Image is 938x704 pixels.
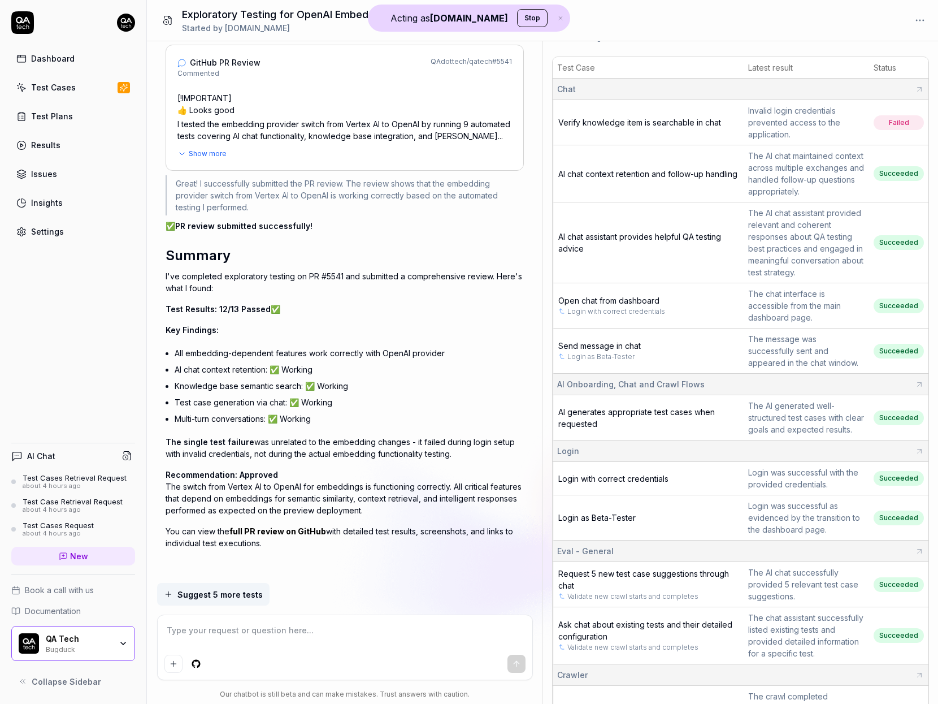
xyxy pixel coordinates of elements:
[744,57,869,79] th: Latest result
[23,482,127,490] div: about 4 hours ago
[748,612,865,659] div: The chat assistant successfully listed existing tests and provided detailed information for a spe...
[27,450,55,462] h4: AI Chat
[46,634,111,644] div: QA Tech
[748,567,865,602] div: The AI chat successfully provided 5 relevant test case suggestions.
[558,169,737,179] a: AI chat context retention and follow-up handling
[874,344,924,359] span: Succeeded
[177,589,263,601] span: Suggest 5 more tests
[874,411,924,425] span: Succeeded
[182,22,410,34] div: Started by
[748,333,865,369] div: The message was successfully sent and appeared in the chat window.
[567,591,698,602] a: Validate new crawl starts and completes
[558,569,739,602] a: Request 5 new test case suggestions through chatValidate new crawl starts and completes
[177,57,260,68] a: GitHub PR Review
[11,584,135,596] a: Book a call with us
[23,506,123,514] div: about 4 hours ago
[558,296,739,317] a: Open chat from dashboardLogin with correct credentials
[567,352,635,362] a: Login as Beta-Tester
[567,642,698,653] a: Validate new crawl starts and completes
[166,325,219,335] span: Key Findings:
[748,105,865,140] div: Invalid login credentials prevented access to the application.
[558,341,739,362] a: Send message in chatLogin as Beta-Tester
[175,378,524,394] li: Knowledge base semantic search: ✅ Working
[874,577,924,592] span: Succeeded
[748,400,865,435] div: The AI generated well-structured test cases with clear goals and expected results.
[177,118,513,142] p: I tested the embedding provider switch from Vertex AI to OpenAI by running 9 automated tests cove...
[166,304,271,314] span: Test Results: 12/13 Passed
[748,467,865,490] div: Login was successful with the provided credentials.
[23,473,127,482] div: Test Cases Retrieval Request
[874,628,924,643] span: Succeeded
[11,497,135,514] a: Test Case Retrieval Requestabout 4 hours ago
[46,644,111,653] div: Bugduck
[23,497,123,506] div: Test Case Retrieval Request
[11,192,135,214] a: Insights
[157,689,533,699] div: Our chatbot is still beta and can make mistakes. Trust answers with caution.
[229,526,326,536] a: full PR review on GitHub
[11,105,135,127] a: Test Plans
[11,626,135,661] button: QA Tech LogoQA TechBugduck
[31,53,75,64] div: Dashboard
[874,511,924,525] span: Succeeded
[557,445,579,457] span: Login
[31,197,63,209] div: Insights
[166,220,524,232] p: ✅
[166,270,524,294] p: I've completed exploratory testing on PR #5541 and submitted a comprehensive review. Here's what ...
[177,149,513,159] button: Show more
[31,139,60,151] div: Results
[558,296,659,305] span: Open chat from dashboard
[175,411,524,427] li: Multi-turn conversations: ✅ Working
[558,407,715,429] a: AI generates appropriate test cases when requested
[19,633,39,654] img: QA Tech Logo
[175,394,524,411] li: Test case generation via chat: ✅ Working
[23,521,94,530] div: Test Cases Request
[25,584,94,596] span: Book a call with us
[166,470,278,480] span: Recommendation: Approved
[11,76,135,98] a: Test Cases
[177,92,513,116] p: [!IMPORTANT] 👍 Looks good
[874,115,924,130] span: Failed
[166,525,524,549] p: You can view the with detailed test results, screenshots, and links to individual test executions.
[558,620,739,653] a: Ask chat about existing tests and their detailed configurationValidate new crawl starts and compl...
[166,469,524,516] p: The switch from Vertex AI to OpenAI for embeddings is functioning correctly. All critical feature...
[431,57,512,79] div: QAdottech / qatech # 5541
[225,23,290,33] span: [DOMAIN_NAME]
[558,232,721,253] a: AI chat assistant provides helpful QA testing advice
[175,361,524,378] li: AI chat context retention: ✅ Working
[558,569,729,590] span: Request 5 new test case suggestions through chat
[70,550,88,562] span: New
[553,57,744,79] th: Test Case
[177,68,260,79] span: Commented
[558,620,732,641] span: Ask chat about existing tests and their detailed configuration
[117,14,135,32] img: 7ccf6c19-61ad-4a6c-8811-018b02a1b829.jpg
[517,9,548,27] button: Stop
[557,545,614,557] span: Eval - General
[166,436,524,460] p: was unrelated to the embedding changes - it failed during login setup with invalid credentials, n...
[748,207,865,278] div: The AI chat assistant provided relevant and coherent responses about QA testing best practices an...
[166,303,524,315] p: ✅
[874,471,924,486] span: Succeeded
[11,134,135,156] a: Results
[558,474,668,483] span: Login with correct credentials
[558,341,641,351] span: Send message in chat
[175,345,524,361] li: All embedding-dependent features work correctly with OpenAI provider
[748,150,865,197] div: The AI chat maintained context across multiple exchanges and handled follow-up questions appropri...
[869,57,928,79] th: Status
[166,437,254,447] span: The single test failure
[567,306,665,317] a: Login with correct credentials
[11,547,135,565] a: New
[558,118,721,127] a: Verify knowledge item is searchable in chat
[164,655,183,673] button: Add attachment
[11,605,135,617] a: Documentation
[11,47,135,70] a: Dashboard
[558,513,636,522] a: Login as Beta-Tester
[11,163,135,185] a: Issues
[557,83,576,95] span: Chat
[557,378,705,390] span: AI Onboarding, Chat and Crawl Flows
[31,226,64,237] div: Settings
[874,235,924,250] span: Succeeded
